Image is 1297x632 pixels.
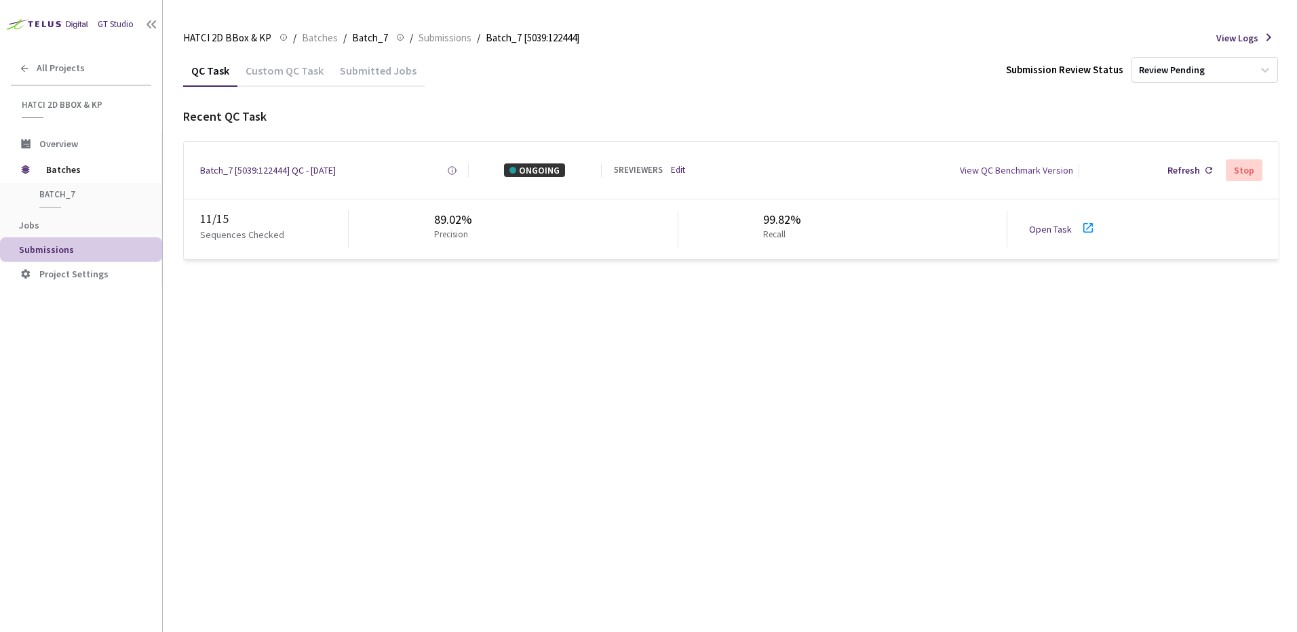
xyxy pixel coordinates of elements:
[39,189,140,200] span: Batch_7
[1006,62,1123,77] div: Submission Review Status
[302,30,338,46] span: Batches
[98,18,134,31] div: GT Studio
[486,30,579,46] span: Batch_7 [5039:122444]
[1234,165,1254,176] div: Stop
[19,219,39,231] span: Jobs
[504,163,565,177] div: ONGOING
[352,30,388,46] span: Batch_7
[960,163,1073,177] div: View QC Benchmark Version
[200,210,348,228] div: 11 / 15
[419,30,471,46] span: Submissions
[183,108,1279,125] div: Recent QC Task
[1029,223,1072,235] a: Open Task
[410,30,413,46] li: /
[39,268,109,280] span: Project Settings
[614,164,663,177] div: 5 REVIEWERS
[1139,64,1205,77] div: Review Pending
[332,64,425,87] div: Submitted Jobs
[200,228,284,241] p: Sequences Checked
[343,30,347,46] li: /
[416,30,474,45] a: Submissions
[434,229,468,241] p: Precision
[763,229,796,241] p: Recall
[183,64,237,87] div: QC Task
[434,211,473,229] div: 89.02%
[200,163,336,177] a: Batch_7 [5039:122444] QC - [DATE]
[1167,163,1200,177] div: Refresh
[671,164,685,177] a: Edit
[22,99,143,111] span: HATCI 2D BBox & KP
[477,30,480,46] li: /
[299,30,341,45] a: Batches
[37,62,85,74] span: All Projects
[293,30,296,46] li: /
[46,156,139,183] span: Batches
[237,64,332,87] div: Custom QC Task
[39,138,78,150] span: Overview
[183,30,271,46] span: HATCI 2D BBox & KP
[19,243,74,256] span: Submissions
[1216,31,1258,45] span: View Logs
[763,211,801,229] div: 99.82%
